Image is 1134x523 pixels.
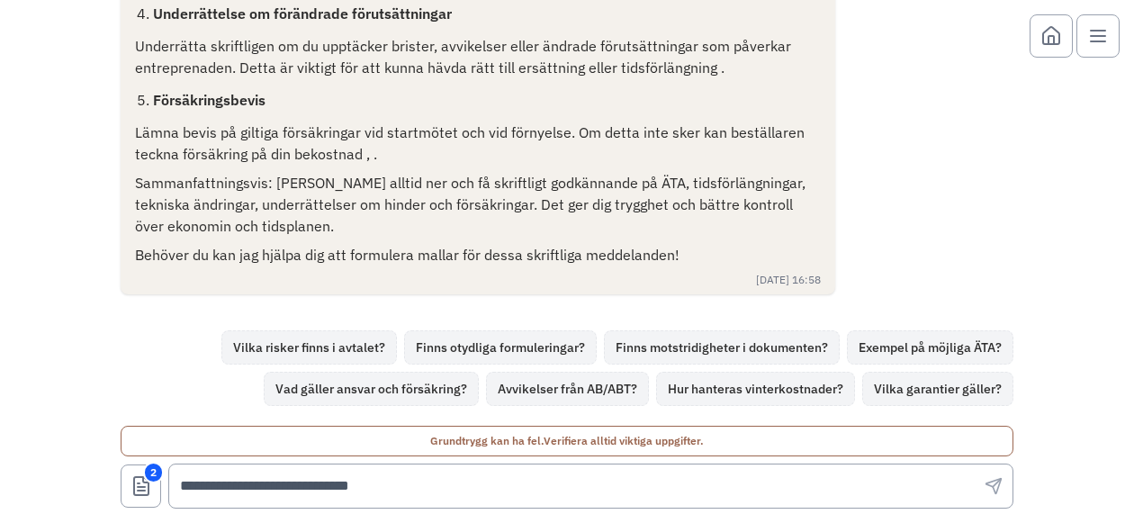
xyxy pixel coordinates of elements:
strong: Försäkringsbevis [153,91,265,109]
button: Open menu [1076,14,1120,58]
button: Finns motstridigheter i dokumenten? [604,330,840,365]
strong: Underrättelse om förändrade förutsättningar [153,5,452,23]
button: Visa dokument [121,464,161,508]
button: Vad gäller ansvar och försäkring? [264,372,479,406]
span: 2 [143,462,164,483]
button: Avvikelser från AB/ABT? [486,372,649,406]
button: Vilka risker finns i avtalet? [221,330,397,365]
button: Vilka garantier gäller? [862,372,1013,406]
button: Hur hanteras vinterkostnader? [656,372,855,406]
button: Exempel på möjliga ÄTA? [847,330,1013,365]
p: Sammanfattningsvis: [PERSON_NAME] alltid ner och få skriftligt godkännande på ÄTA, tidsförlängnin... [135,172,821,237]
div: [DATE] 16:58 [135,273,821,287]
button: Finns otydliga formuleringar? [404,330,597,365]
p: Lämna bevis på giltiga försäkringar vid startmötet och vid förnyelse. Om detta inte sker kan best... [135,122,821,165]
span: Grundtrygg kan ha fel. [430,434,704,447]
p: Behöver du kan jag hjälpa dig att formulera mallar för dessa skriftliga meddelanden! [135,244,821,266]
span: Verifiera alltid viktiga uppgifter. [544,434,704,447]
